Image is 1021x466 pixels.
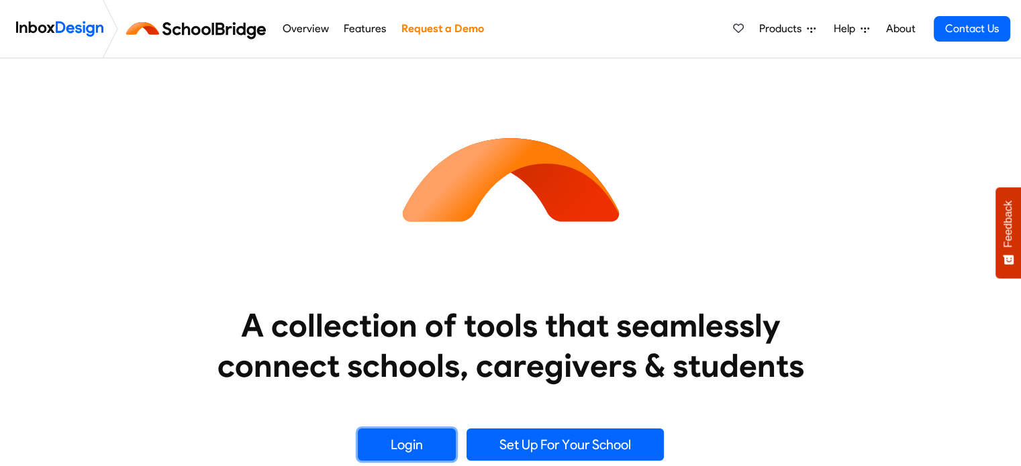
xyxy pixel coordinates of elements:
[397,15,487,42] a: Request a Demo
[467,428,664,461] a: Set Up For Your School
[995,187,1021,278] button: Feedback - Show survey
[358,428,456,461] a: Login
[759,21,807,37] span: Products
[279,15,332,42] a: Overview
[834,21,861,37] span: Help
[1002,200,1014,247] span: Feedback
[754,15,821,42] a: Products
[390,58,632,300] img: icon_schoolbridge.svg
[828,15,875,42] a: Help
[192,305,830,386] heading: A collection of tools that seamlessly connect schools, caregivers & students
[124,13,275,45] img: schoolbridge logo
[340,15,390,42] a: Features
[934,16,1010,42] a: Contact Us
[882,15,919,42] a: About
